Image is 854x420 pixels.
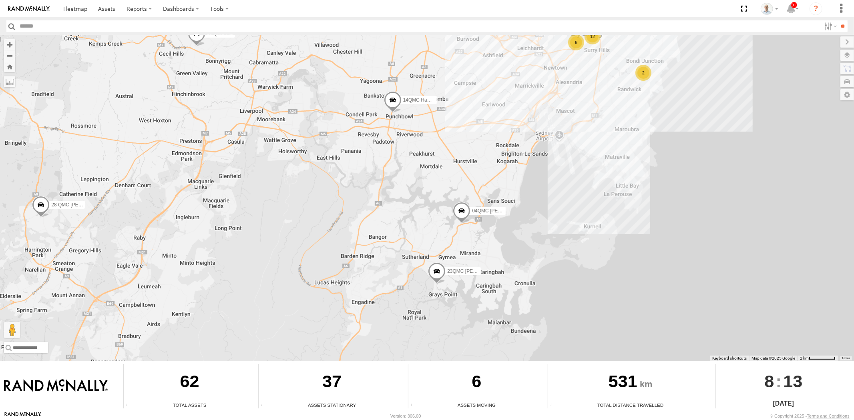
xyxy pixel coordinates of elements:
[408,364,545,402] div: 6
[8,6,50,12] img: rand-logo.svg
[548,402,713,408] div: Total Distance Travelled
[259,402,271,408] div: Total number of assets current stationary.
[752,356,795,360] span: Map data ©2025 Google
[842,356,850,360] a: Terms (opens in new tab)
[4,39,15,50] button: Zoom in
[798,356,838,361] button: Map Scale: 2 km per 63 pixels
[807,414,850,418] a: Terms and Conditions
[840,89,854,100] label: Map Settings
[758,3,781,15] div: Kurt Byers
[403,97,436,103] span: 14QMC Hamza
[764,364,774,398] span: 8
[4,50,15,61] button: Zoom out
[4,61,15,72] button: Zoom Home
[548,402,560,408] div: Total distance travelled by all assets within specified date range and applied filters
[259,364,405,402] div: 37
[124,402,136,408] div: Total number of Enabled Assets
[783,364,802,398] span: 13
[712,356,747,361] button: Keyboard shortcuts
[821,20,838,32] label: Search Filter Options
[716,399,851,408] div: [DATE]
[4,322,20,338] button: Drag Pegman onto the map to open Street View
[4,412,41,420] a: Visit our Website
[408,402,420,408] div: Total number of assets current in transit.
[124,402,255,408] div: Total Assets
[447,268,504,274] span: 23QMC [PERSON_NAME]
[585,28,601,44] div: 12
[390,414,421,418] div: Version: 306.00
[4,379,108,393] img: Rand McNally
[810,2,822,15] i: ?
[635,65,651,81] div: 2
[716,364,851,398] div: :
[124,364,255,402] div: 62
[207,30,233,36] span: 10 QMC Pat
[259,402,405,408] div: Assets Stationary
[770,414,850,418] div: © Copyright 2025 -
[472,208,529,213] span: 04QMC [PERSON_NAME]
[800,356,809,360] span: 2 km
[51,202,110,207] span: 28 QMC [PERSON_NAME]
[548,364,713,402] div: 531
[568,34,584,50] div: 6
[408,402,545,408] div: Assets Moving
[4,76,15,87] label: Measure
